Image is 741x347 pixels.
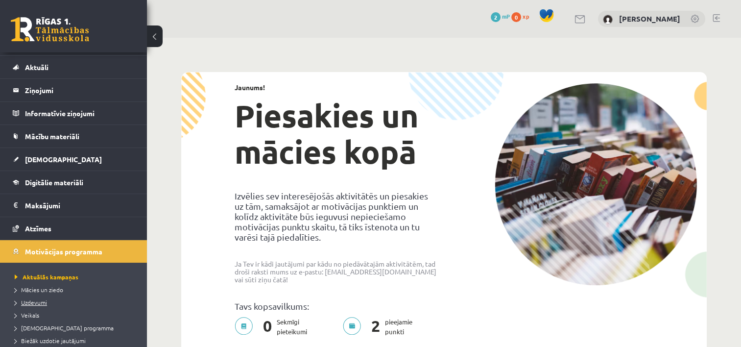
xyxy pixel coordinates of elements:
a: Informatīvie ziņojumi [13,102,135,124]
a: Uzdevumi [15,298,137,307]
p: Tavs kopsavilkums: [235,301,437,311]
a: [PERSON_NAME] [619,14,680,24]
a: [DEMOGRAPHIC_DATA] [13,148,135,171]
span: 0 [511,12,521,22]
legend: Ziņojumi [25,79,135,101]
a: Veikals [15,311,137,320]
a: Digitālie materiāli [13,171,135,194]
a: Atzīmes [13,217,135,240]
strong: Jaunums! [235,83,265,92]
span: 2 [366,317,385,337]
a: Ziņojumi [13,79,135,101]
p: pieejamie punkti [343,317,418,337]
a: 2 mP [491,12,510,20]
h1: Piesakies un mācies kopā [235,98,437,170]
span: Digitālie materiāli [25,178,83,187]
span: Aktuāli [25,63,48,72]
span: Uzdevumi [15,298,47,306]
span: 0 [258,317,277,337]
a: Mācies un ziedo [15,285,137,294]
span: [DEMOGRAPHIC_DATA] programma [15,324,114,332]
a: 0 xp [511,12,534,20]
p: Ja Tev ir kādi jautājumi par kādu no piedāvātajām aktivitātēm, tad droši raksti mums uz e-pastu: ... [235,260,437,283]
span: Aktuālās kampaņas [15,273,78,281]
a: Mācību materiāli [13,125,135,148]
span: Veikals [15,311,39,319]
a: Aktuālās kampaņas [15,273,137,281]
p: Sekmīgi pieteikumi [235,317,313,337]
img: campaign-image-1c4f3b39ab1f89d1fca25a8facaab35ebc8e40cf20aedba61fd73fb4233361ac.png [495,83,697,285]
a: Motivācijas programma [13,240,135,263]
span: Biežāk uzdotie jautājumi [15,337,86,345]
span: Motivācijas programma [25,247,102,256]
span: 2 [491,12,501,22]
legend: Maksājumi [25,194,135,217]
img: Kristīne Vītola [603,15,613,25]
span: Atzīmes [25,224,51,233]
legend: Informatīvie ziņojumi [25,102,135,124]
a: [DEMOGRAPHIC_DATA] programma [15,323,137,332]
span: Mācību materiāli [25,132,79,141]
span: [DEMOGRAPHIC_DATA] [25,155,102,164]
a: Aktuāli [13,56,135,78]
span: xp [523,12,529,20]
a: Biežāk uzdotie jautājumi [15,336,137,345]
a: Maksājumi [13,194,135,217]
a: Rīgas 1. Tālmācības vidusskola [11,17,89,42]
span: Mācies un ziedo [15,286,63,294]
p: Izvēlies sev interesējošās aktivitātēs un piesakies uz tām, samaksājot ar motivācijas punktiem un... [235,191,437,242]
span: mP [502,12,510,20]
